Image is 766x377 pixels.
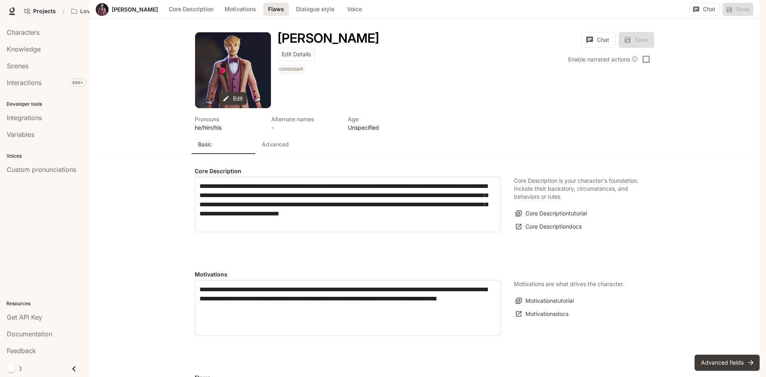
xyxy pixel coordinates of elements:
h4: Core Description [195,167,501,175]
h1: [PERSON_NAME] [278,30,379,46]
button: Chat [581,32,616,48]
a: Go to projects [21,3,59,19]
span: Projects [33,8,56,15]
button: Open character details dialog [271,115,338,132]
p: Basic [198,140,212,148]
span: contestant [278,64,306,74]
button: Core Description [165,3,217,16]
button: Motivations [221,3,260,16]
button: Motivationstutorial [514,294,576,308]
p: Pronouns [195,115,262,123]
button: Dialogue style [292,3,338,16]
a: Core Descriptiondocs [514,220,584,233]
button: Open workspace menu [68,3,132,19]
button: Open character details dialog [278,64,306,77]
button: Edit Details [278,48,315,61]
button: Flaws [263,3,289,16]
p: Core Description is your character's foundation. Include their backstory, circumstances, and beha... [514,177,642,201]
button: Voice [342,3,367,16]
button: Advanced fields [695,355,760,371]
a: [PERSON_NAME] [112,7,158,12]
p: - [271,123,338,132]
p: he/him/his [195,123,262,132]
p: Alternate names [271,115,338,123]
p: Unspecified [348,123,415,132]
div: label [195,177,501,232]
button: Open character details dialog [348,115,415,132]
p: Advanced [262,140,289,148]
button: Open character details dialog [195,115,262,132]
button: Chat [689,3,719,16]
button: Edit [219,92,247,105]
p: Motivations are what drives the character. [514,280,624,288]
div: Avatar image [96,3,109,16]
p: Love Bird Cam [80,8,120,15]
button: Open character details dialog [278,32,379,45]
div: Avatar image [195,32,271,108]
button: Open character avatar dialog [195,32,271,108]
button: Open character avatar dialog [96,3,109,16]
div: / [59,7,68,16]
p: contestant [279,66,303,72]
a: Motivationsdocs [514,308,571,321]
div: Enable narrated actions [568,55,638,63]
p: Age [348,115,415,123]
button: Core Descriptiontutorial [514,207,589,220]
h4: Motivations [195,270,501,278]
